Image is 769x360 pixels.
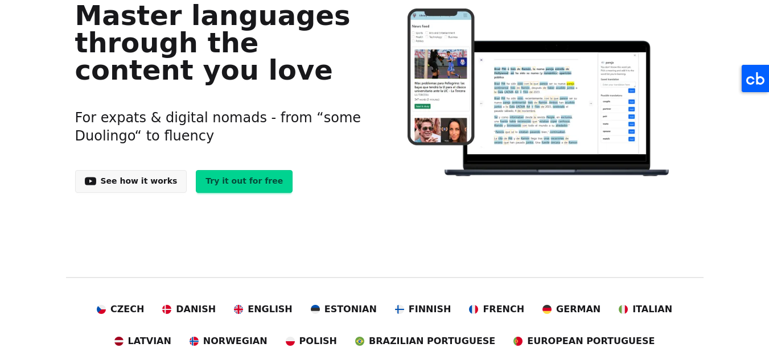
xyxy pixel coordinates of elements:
[110,303,144,316] span: Czech
[190,334,268,348] a: Norwegian
[619,303,672,316] a: Italian
[527,334,655,348] span: European Portuguese
[355,334,495,348] a: Brazilian Portuguese
[542,303,601,316] a: German
[299,334,337,348] span: Polish
[483,303,524,316] span: French
[286,334,337,348] a: Polish
[75,2,367,84] h1: Master languages through the content you love
[75,95,367,159] h3: For expats & digital nomads - from “some Duolingo“ to fluency
[97,303,144,316] a: Czech
[409,303,451,316] span: Finnish
[248,303,293,316] span: English
[395,303,451,316] a: Finnish
[311,303,377,316] a: Estonian
[369,334,495,348] span: Brazilian Portuguese
[75,170,187,193] a: See how it works
[234,303,293,316] a: English
[385,9,694,179] img: Learn languages online
[556,303,601,316] span: German
[203,334,268,348] span: Norwegian
[128,334,171,348] span: Latvian
[196,170,293,193] a: Try it out for free
[162,303,216,316] a: Danish
[469,303,524,316] a: French
[632,303,672,316] span: Italian
[176,303,216,316] span: Danish
[114,334,171,348] a: Latvian
[324,303,377,316] span: Estonian
[513,334,655,348] a: European Portuguese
